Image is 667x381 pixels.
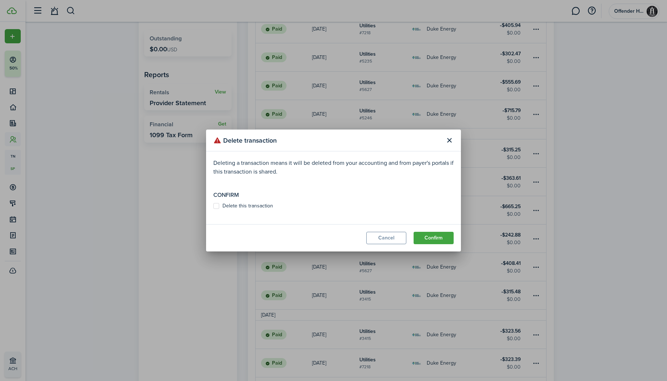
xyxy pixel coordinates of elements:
button: Confirm [414,232,454,244]
label: Delete this transaction [213,203,273,209]
p: Deleting a transaction means it will be deleted from your accounting and from payer's portals if ... [213,159,454,176]
modal-title: Delete transaction [213,133,441,147]
p: Confirm [213,191,454,199]
button: Close modal [443,134,455,147]
button: Cancel [366,232,406,244]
